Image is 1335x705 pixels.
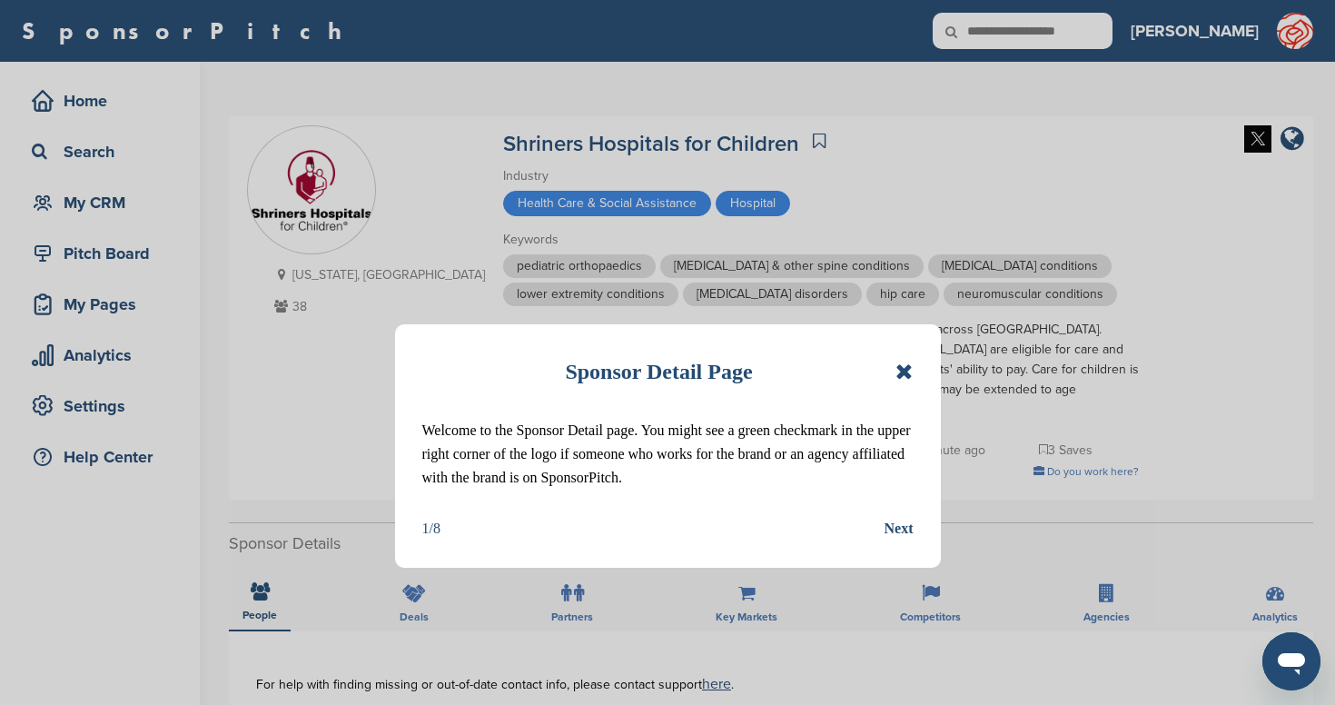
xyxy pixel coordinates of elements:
iframe: Button to launch messaging window [1262,632,1320,690]
button: Next [885,517,914,541]
div: 1/8 [422,517,440,541]
p: Welcome to the Sponsor Detail page. You might see a green checkmark in the upper right corner of ... [422,419,914,490]
h1: Sponsor Detail Page [565,352,752,392]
